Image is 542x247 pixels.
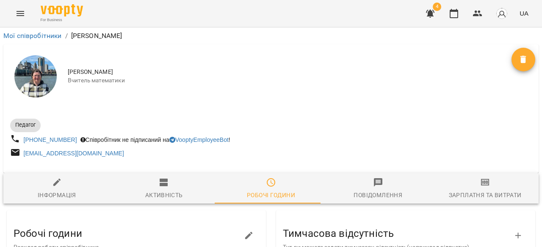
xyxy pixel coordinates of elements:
li: / [65,31,68,41]
button: UA [516,5,532,21]
h3: Тимчасова відсутність [283,228,515,239]
span: 4 [433,3,441,11]
div: Робочі години [247,190,295,200]
a: Мої співробітники [3,32,62,40]
span: For Business [41,17,83,23]
nav: breadcrumb [3,31,539,41]
a: VooptyEmployeeBot [169,136,229,143]
h3: Робочі години [14,228,246,239]
button: Видалити [512,48,535,71]
div: Інформація [38,190,76,200]
img: Бануляк Наталія Василівна [14,55,57,98]
div: Повідомлення [354,190,402,200]
div: Співробітник не підписаний на ! [79,134,232,146]
button: Menu [10,3,30,24]
p: [PERSON_NAME] [71,31,122,41]
img: avatar_s.png [496,8,508,19]
span: Вчитель математики [68,76,512,85]
div: Активність [145,190,183,200]
div: Зарплатня та Витрати [449,190,522,200]
img: Voopty Logo [41,4,83,16]
span: UA [520,9,528,18]
a: [PHONE_NUMBER] [24,136,77,143]
a: [EMAIL_ADDRESS][DOMAIN_NAME] [24,150,124,157]
span: Педагог [10,121,41,129]
span: [PERSON_NAME] [68,68,512,76]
